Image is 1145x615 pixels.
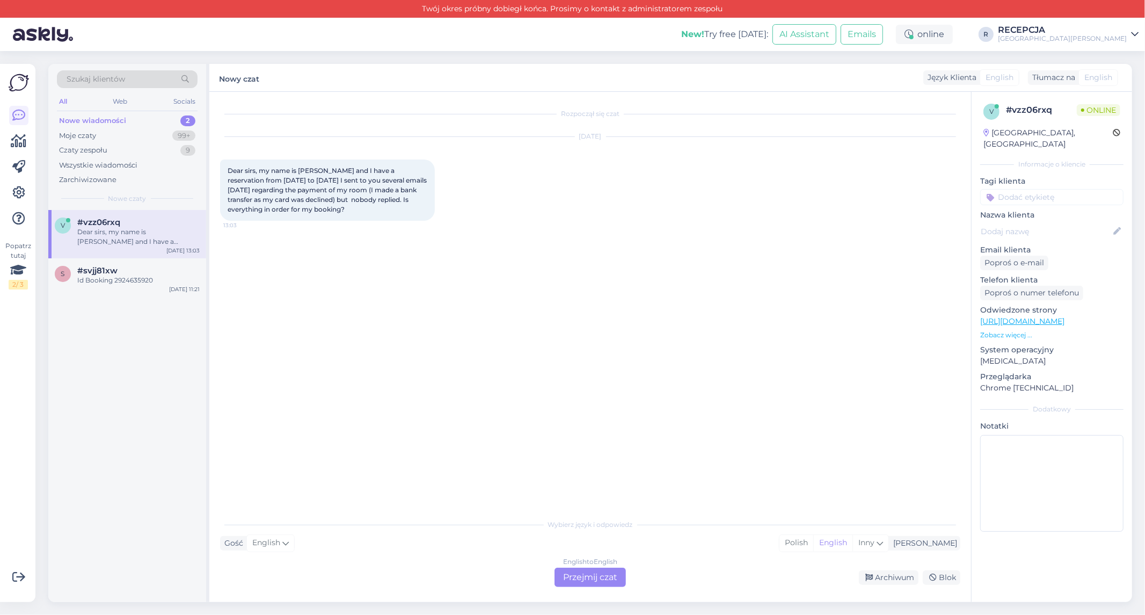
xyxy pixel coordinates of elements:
span: 13:03 [223,221,264,229]
b: New! [681,29,704,39]
a: [URL][DOMAIN_NAME] [980,316,1064,326]
button: AI Assistant [772,24,836,45]
p: Email klienta [980,244,1124,256]
div: English [813,535,852,551]
span: English [986,72,1013,83]
label: Nowy czat [219,70,259,85]
div: Informacje o kliencie [980,160,1124,169]
p: Telefon klienta [980,274,1124,286]
div: All [57,95,69,108]
span: v [61,221,65,229]
div: Wszystkie wiadomości [59,160,137,171]
span: s [61,270,65,278]
div: online [896,25,953,44]
div: 2 / 3 [9,280,28,290]
p: Chrome [TECHNICAL_ID] [980,382,1124,394]
div: R [979,27,994,42]
div: RECEPCJA [998,26,1127,34]
span: v [989,107,994,115]
div: Zarchiwizowane [59,175,116,185]
div: Id Booking 2924635920 [77,276,200,285]
div: Moje czaty [59,131,96,141]
div: 99+ [172,131,195,141]
span: English [1084,72,1112,83]
p: System operacyjny [980,344,1124,356]
div: Popatrz tutaj [9,241,28,290]
div: Blok [923,570,960,585]
p: Nazwa klienta [980,209,1124,221]
span: Inny [858,538,874,547]
p: [MEDICAL_DATA] [980,356,1124,367]
div: Poproś o numer telefonu [980,286,1083,300]
div: 2 [180,115,195,126]
span: Nowe czaty [108,194,147,204]
div: Rozpoczął się czat [220,109,960,119]
div: Nowe wiadomości [59,115,126,126]
div: Web [111,95,130,108]
span: Dear sirs, my name is [PERSON_NAME] and I have a reservation from [DATE] to [DATE] I sent to you ... [228,167,428,213]
div: [DATE] [220,132,960,141]
span: Online [1077,104,1120,116]
div: Przejmij czat [555,568,626,587]
div: Dear sirs, my name is [PERSON_NAME] and I have a reservation from [DATE] to [DATE] I sent to you ... [77,227,200,247]
div: Polish [779,535,813,551]
div: [GEOGRAPHIC_DATA][PERSON_NAME] [998,34,1127,43]
div: Dodatkowy [980,404,1124,414]
span: #svjj81xw [77,266,118,276]
p: Odwiedzone strony [980,305,1124,316]
p: Tagi klienta [980,176,1124,187]
span: #vzz06rxq [77,218,120,227]
div: Język Klienta [923,72,976,83]
div: Poproś o e-mail [980,256,1048,270]
div: # vzz06rxq [1006,104,1077,117]
div: Czaty zespołu [59,145,107,156]
input: Dodać etykietę [980,189,1124,205]
div: [GEOGRAPHIC_DATA], [GEOGRAPHIC_DATA] [983,127,1113,150]
p: Notatki [980,421,1124,432]
span: English [252,537,280,549]
div: [PERSON_NAME] [889,538,957,549]
a: RECEPCJA[GEOGRAPHIC_DATA][PERSON_NAME] [998,26,1139,43]
button: Emails [841,24,883,45]
div: 9 [180,145,195,156]
input: Dodaj nazwę [981,226,1111,237]
div: [DATE] 13:03 [166,247,200,255]
p: Przeglądarka [980,371,1124,382]
span: Szukaj klientów [67,74,125,85]
div: Wybierz język i odpowiedz [220,520,960,530]
div: Tłumacz na [1028,72,1075,83]
div: English to English [563,557,617,567]
div: Gość [220,538,243,549]
div: [DATE] 11:21 [169,285,200,293]
div: Archiwum [859,570,918,585]
img: Askly Logo [9,73,29,93]
div: Try free [DATE]: [681,28,768,41]
div: Socials [171,95,198,108]
p: Zobacz więcej ... [980,330,1124,340]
